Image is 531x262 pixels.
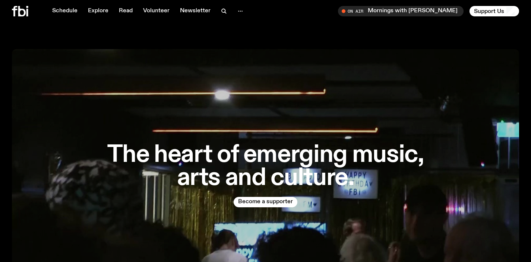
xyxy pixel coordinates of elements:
[48,6,82,16] a: Schedule
[470,6,519,16] button: Support Us
[139,6,174,16] a: Volunteer
[176,6,215,16] a: Newsletter
[83,6,113,16] a: Explore
[338,6,464,16] button: On AirMornings with [PERSON_NAME]
[99,144,433,189] h1: The heart of emerging music, arts and culture.
[234,197,297,207] button: Become a supporter
[474,8,504,15] span: Support Us
[114,6,137,16] a: Read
